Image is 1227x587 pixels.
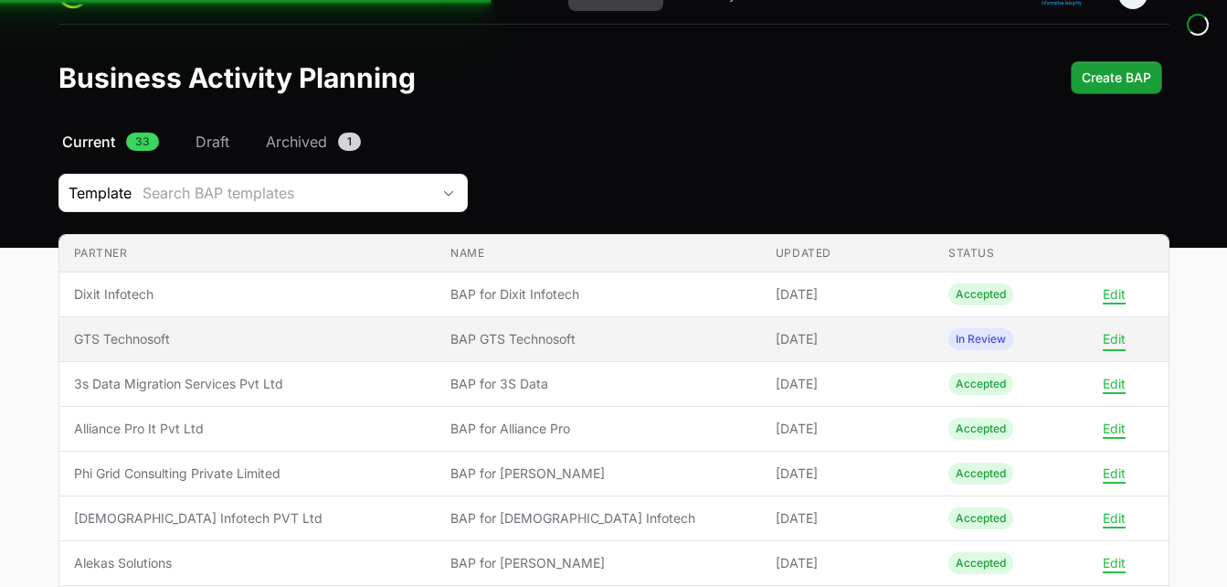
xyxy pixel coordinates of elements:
[776,375,919,393] span: [DATE]
[1103,286,1126,303] button: Edit
[74,420,422,438] span: Alliance Pro It Pvt Ltd
[74,554,422,572] span: Alekas Solutions
[338,133,361,151] span: 1
[132,175,467,211] button: Search BAP templates
[761,235,934,272] th: Updated
[450,420,746,438] span: BAP for Alliance Pro
[776,464,919,483] span: [DATE]
[74,464,422,483] span: Phi Grid Consulting Private Limited
[196,131,229,153] span: Draft
[934,235,1106,272] th: Status
[776,509,919,528] span: [DATE]
[450,375,746,393] span: BAP for 3S Data
[1103,555,1126,571] button: Edit
[126,133,159,151] span: 33
[436,235,761,272] th: Name
[1103,376,1126,392] button: Edit
[58,61,416,94] h1: Business Activity Planning
[1103,331,1126,347] button: Edit
[1082,67,1151,89] span: Create BAP
[143,182,430,204] div: Search BAP templates
[262,131,365,153] a: Archived1
[58,131,1169,153] nav: Business Activity Plan Navigation navigation
[74,375,422,393] span: 3s Data Migration Services Pvt Ltd
[450,464,746,483] span: BAP for [PERSON_NAME]
[62,131,115,153] span: Current
[776,330,919,348] span: [DATE]
[1071,61,1162,94] button: Create BAP
[776,554,919,572] span: [DATE]
[74,509,422,528] span: [DEMOGRAPHIC_DATA] Infotech PVT Ltd
[450,554,746,572] span: BAP for [PERSON_NAME]
[776,285,919,304] span: [DATE]
[1103,421,1126,437] button: Edit
[450,330,746,348] span: BAP GTS Technosoft
[1103,510,1126,527] button: Edit
[450,285,746,304] span: BAP for Dixit Infotech
[450,509,746,528] span: BAP for [DEMOGRAPHIC_DATA] Infotech
[1071,61,1162,94] div: Primary actions
[1103,465,1126,482] button: Edit
[59,182,132,204] span: Template
[74,285,422,304] span: Dixit Infotech
[776,420,919,438] span: [DATE]
[266,131,327,153] span: Archived
[74,330,422,348] span: GTS Technosoft
[192,131,233,153] a: Draft
[58,131,163,153] a: Current33
[59,235,437,272] th: Partner
[58,174,1169,212] section: Business Activity Plan Filters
